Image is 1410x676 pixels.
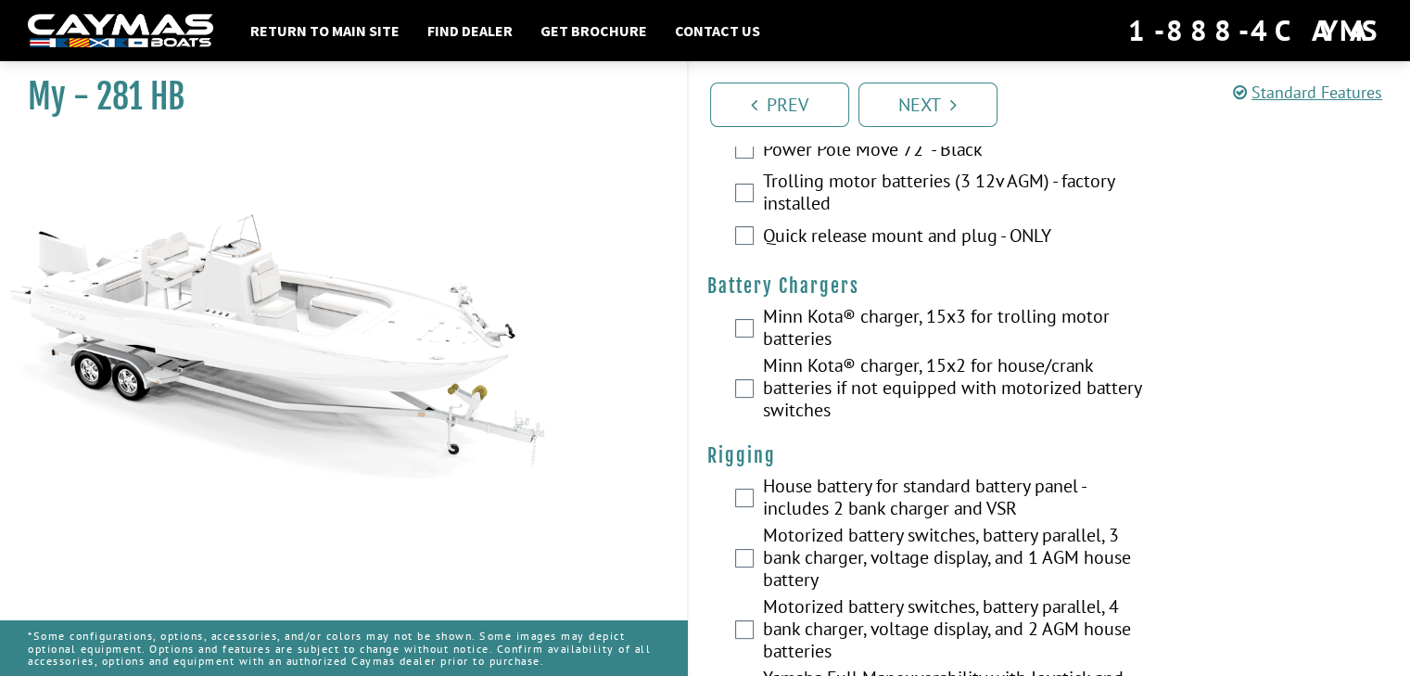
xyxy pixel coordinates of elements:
[241,19,409,43] a: Return to main site
[763,138,1151,165] label: Power Pole Move 72" - Black
[28,14,213,48] img: white-logo-c9c8dbefe5ff5ceceb0f0178aa75bf4bb51f6bca0971e226c86eb53dfe498488.png
[710,83,849,127] a: Prev
[763,475,1151,524] label: House battery for standard battery panel - includes 2 bank charger and VSR
[858,83,997,127] a: Next
[763,170,1151,219] label: Trolling motor batteries (3 12v AGM) - factory installed
[28,620,659,676] p: *Some configurations, options, accessories, and/or colors may not be shown. Some images may depic...
[531,19,656,43] a: Get Brochure
[763,524,1151,595] label: Motorized battery switches, battery parallel, 3 bank charger, voltage display, and 1 AGM house ba...
[707,274,1392,298] h4: Battery Chargers
[1128,10,1382,51] div: 1-888-4CAYMAS
[1233,82,1382,103] a: Standard Features
[763,224,1151,251] label: Quick release mount and plug - ONLY
[707,444,1392,467] h4: Rigging
[418,19,522,43] a: Find Dealer
[763,595,1151,667] label: Motorized battery switches, battery parallel, 4 bank charger, voltage display, and 2 AGM house ba...
[28,76,641,118] h1: My - 281 HB
[763,354,1151,426] label: Minn Kota® charger, 15x2 for house/crank batteries if not equipped with motorized battery switches
[763,305,1151,354] label: Minn Kota® charger, 15x3 for trolling motor batteries
[666,19,769,43] a: Contact Us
